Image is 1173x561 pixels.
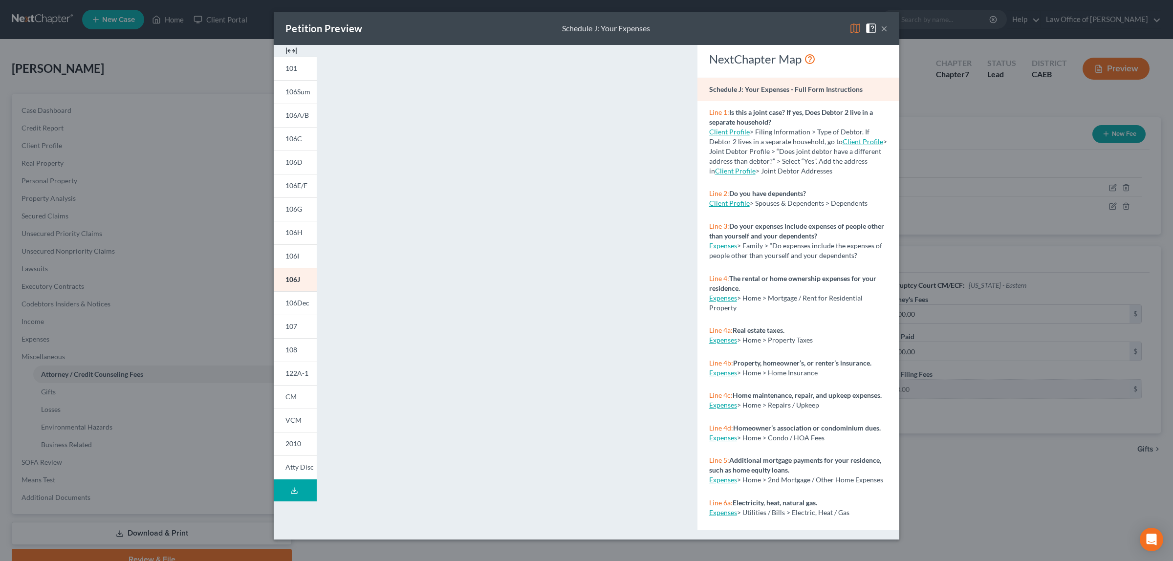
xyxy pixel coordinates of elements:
[709,475,737,484] a: Expenses
[709,85,863,93] strong: Schedule J: Your Expenses - Full Form Instructions
[274,104,317,127] a: 106A/B
[274,268,317,291] a: 106J
[1140,528,1163,551] div: Open Intercom Messenger
[709,433,737,442] a: Expenses
[750,199,868,207] span: > Spouses & Dependents > Dependents
[709,128,750,136] a: Client Profile
[285,158,303,166] span: 106D
[709,368,737,377] a: Expenses
[285,439,301,448] span: 2010
[285,392,297,401] span: CM
[562,23,650,34] div: Schedule J: Your Expenses
[274,315,317,338] a: 107
[709,359,733,367] span: Line 4b:
[709,498,733,507] span: Line 6a:
[709,336,737,344] a: Expenses
[285,111,309,119] span: 106A/B
[274,174,317,197] a: 106E/F
[274,291,317,315] a: 106Dec
[715,167,832,175] span: > Joint Debtor Addresses
[737,336,813,344] span: > Home > Property Taxes
[737,368,818,377] span: > Home > Home Insurance
[733,424,881,432] strong: Homeowner’s association or condominium dues.
[274,221,317,244] a: 106H
[709,401,737,409] a: Expenses
[285,181,307,190] span: 106E/F
[285,252,299,260] span: 106I
[709,274,729,282] span: Line 4:
[733,359,871,367] strong: Property, homeowner’s, or renter’s insurance.
[849,22,861,34] img: map-eea8200ae884c6f1103ae1953ef3d486a96c86aabb227e865a55264e3737af1f.svg
[274,127,317,151] a: 106C
[733,326,784,334] strong: Real estate taxes.
[709,456,729,464] span: Line 5:
[274,151,317,174] a: 106D
[709,274,876,292] strong: The rental or home ownership expenses for your residence.
[285,205,302,213] span: 106G
[285,87,310,96] span: 106Sum
[285,345,297,354] span: 108
[737,401,819,409] span: > Home > Repairs / Upkeep
[285,299,309,307] span: 106Dec
[709,199,750,207] a: Client Profile
[843,137,883,146] a: Client Profile
[285,64,297,72] span: 101
[274,385,317,409] a: CM
[733,391,882,399] strong: Home maintenance, repair, and upkeep expenses.
[709,51,888,67] div: NextChapter Map
[737,433,825,442] span: > Home > Condo / HOA Fees
[709,137,887,175] span: > Joint Debtor Profile > “Does joint debtor have a different address than debtor?” > Select “Yes”...
[274,432,317,455] a: 2010
[709,456,881,474] strong: Additional mortgage payments for your residence, such as home equity loans.
[865,22,877,34] img: help-close-5ba153eb36485ed6c1ea00a893f15db1cb9b99d6cae46e1a8edb6c62d00a1a76.svg
[709,108,873,126] strong: Is this a joint case? If yes, Does Debtor 2 live in a separate household?
[881,22,888,34] button: ×
[709,294,863,312] span: > Home > Mortgage / Rent for Residential Property
[274,197,317,221] a: 106G
[709,294,737,302] a: Expenses
[274,455,317,479] a: Atty Disc
[715,167,756,175] a: Client Profile
[285,322,297,330] span: 107
[274,244,317,268] a: 106I
[733,498,817,507] strong: Electricity, heat, natural gas.
[709,241,882,259] span: > Family > “Do expenses include the expenses of people other than yourself and your dependents?
[285,275,300,283] span: 106J
[285,369,308,377] span: 122A-1
[334,53,679,529] iframe: <object ng-attr-data='[URL][DOMAIN_NAME]' type='application/pdf' width='100%' height='975px'></ob...
[737,508,849,517] span: > Utilities / Bills > Electric, Heat / Gas
[274,362,317,385] a: 122A-1
[729,189,806,197] strong: Do you have dependents?
[285,134,302,143] span: 106C
[709,108,729,116] span: Line 1:
[285,463,314,471] span: Atty Disc
[709,222,729,230] span: Line 3:
[709,189,729,197] span: Line 2:
[285,22,362,35] div: Petition Preview
[285,416,302,424] span: VCM
[709,424,733,432] span: Line 4d:
[274,57,317,80] a: 101
[274,80,317,104] a: 106Sum
[709,128,869,146] span: > Filing Information > Type of Debtor. If Debtor 2 lives in a separate household, go to
[274,338,317,362] a: 108
[709,326,733,334] span: Line 4a:
[709,222,884,240] strong: Do your expenses include expenses of people other than yourself and your dependents?
[709,241,737,250] a: Expenses
[285,228,303,237] span: 106H
[709,391,733,399] span: Line 4c:
[737,475,883,484] span: > Home > 2nd Mortgage / Other Home Expenses
[709,508,737,517] a: Expenses
[274,409,317,432] a: VCM
[285,45,297,57] img: expand-e0f6d898513216a626fdd78e52531dac95497ffd26381d4c15ee2fc46db09dca.svg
